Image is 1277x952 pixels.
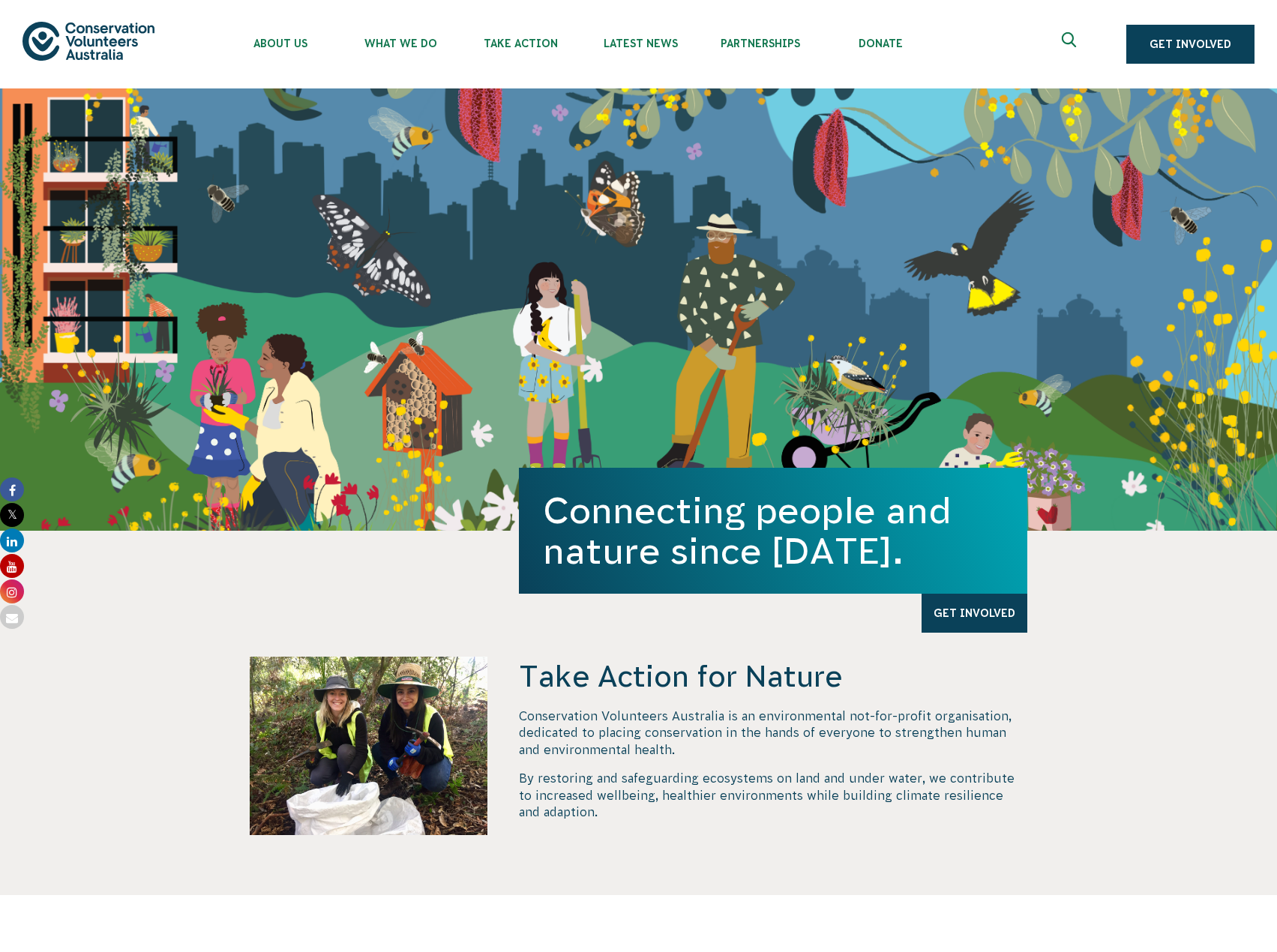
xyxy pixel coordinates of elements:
span: What We Do [340,37,460,49]
a: Get Involved [1126,25,1255,64]
h4: Take Action for Nature [519,657,1027,696]
h1: Connecting people and nature since [DATE]. [543,490,1003,571]
button: Expand search box Close search box [1053,26,1089,62]
span: Partnerships [700,37,820,49]
span: Expand search box [1062,32,1081,56]
span: Donate [820,37,940,49]
span: Take Action [460,37,580,49]
span: Latest News [580,37,700,49]
a: Get Involved [922,594,1027,633]
img: logo.svg [22,22,154,60]
span: About Us [220,37,340,49]
p: Conservation Volunteers Australia is an environmental not-for-profit organisation, dedicated to p... [519,708,1027,758]
p: By restoring and safeguarding ecosystems on land and under water, we contribute to increased well... [519,770,1027,820]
